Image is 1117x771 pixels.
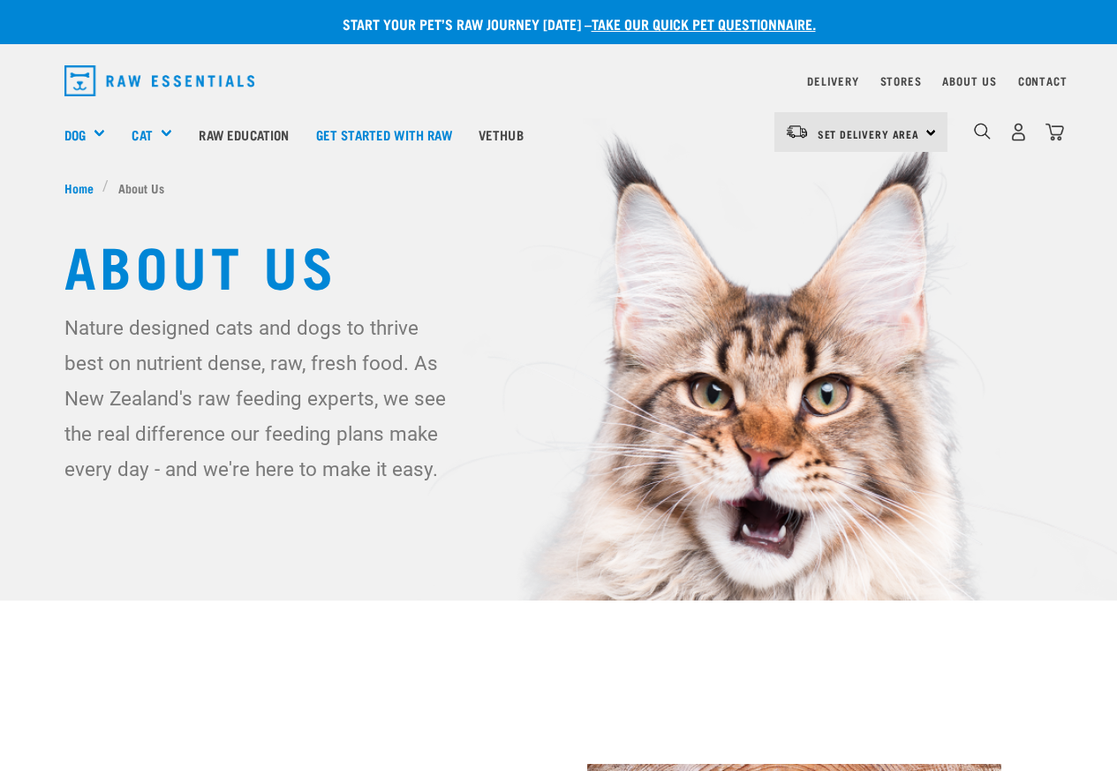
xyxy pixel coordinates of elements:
a: Raw Education [185,99,302,170]
span: Set Delivery Area [818,131,920,137]
a: take our quick pet questionnaire. [592,19,816,27]
a: Delivery [807,78,858,84]
h1: About Us [64,232,1053,296]
nav: breadcrumbs [64,178,1053,197]
a: About Us [942,78,996,84]
a: Get started with Raw [303,99,465,170]
a: Stores [880,78,922,84]
img: home-icon-1@2x.png [974,123,991,140]
img: Raw Essentials Logo [64,65,255,96]
img: home-icon@2x.png [1045,123,1064,141]
img: user.png [1009,123,1028,141]
nav: dropdown navigation [50,58,1068,103]
img: van-moving.png [785,124,809,140]
a: Home [64,178,103,197]
a: Cat [132,125,152,145]
a: Vethub [465,99,537,170]
a: Contact [1018,78,1068,84]
span: Home [64,178,94,197]
a: Dog [64,125,86,145]
p: Nature designed cats and dogs to thrive best on nutrient dense, raw, fresh food. As New Zealand's... [64,310,460,487]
